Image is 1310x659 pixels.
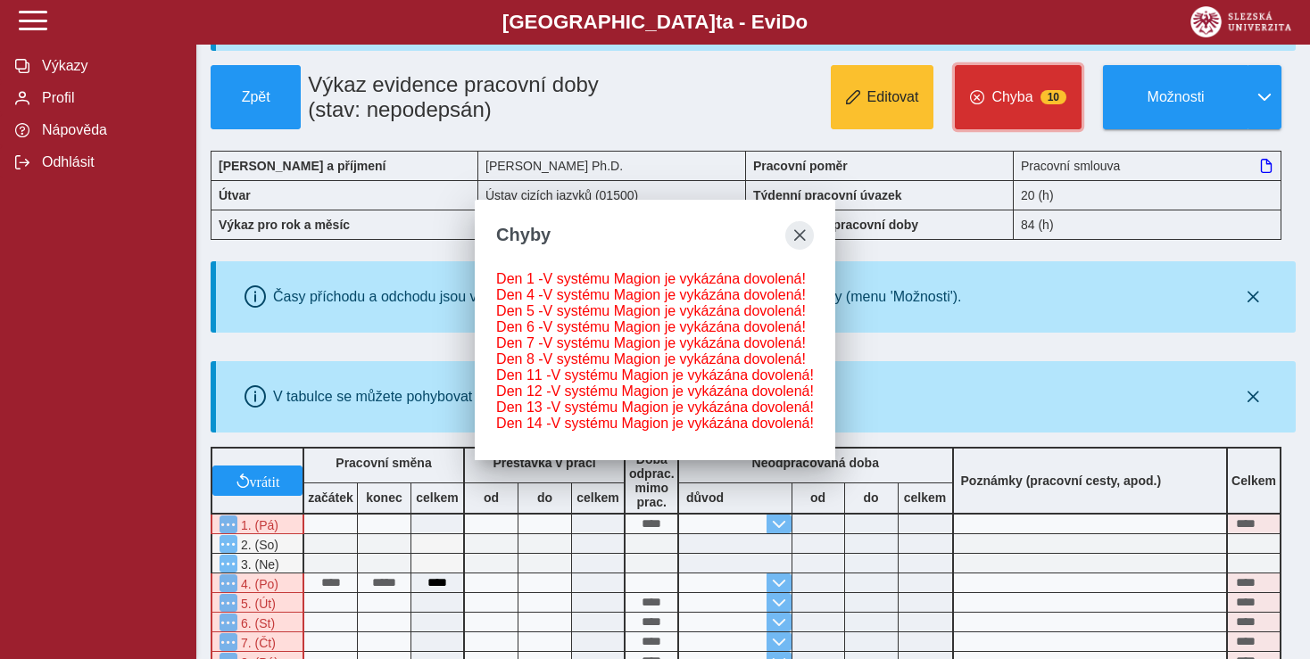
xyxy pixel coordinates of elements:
span: Den 8 - [496,351,543,367]
b: Pracovní směna [336,456,431,470]
b: konec [358,490,410,505]
b: Výkaz pro rok a měsíc [219,218,350,232]
button: Menu [220,594,237,612]
b: [GEOGRAPHIC_DATA] a - Evi [54,11,1256,34]
b: Měsíční fond pracovní doby [753,218,918,232]
span: Den 11 - [496,367,551,383]
button: Menu [220,555,237,573]
span: 3. (Ne) [237,557,279,572]
h1: Výkaz evidence pracovní doby (stav: nepodepsán) [301,65,662,129]
span: Možnosti [1118,89,1233,105]
span: t [716,11,722,33]
span: 7. (Čt) [237,636,276,650]
b: celkem [899,490,952,505]
span: 1. (Pá) [237,518,278,532]
b: celkem [411,490,463,505]
b: Týdenní pracovní úvazek [753,188,902,202]
div: V systému Magion je vykázána dovolená! [496,367,814,383]
b: Útvar [219,188,251,202]
span: Den 12 - [496,383,551,399]
button: Editovat [831,65,934,129]
div: V systému Magion je vykázána dovolená! [496,335,814,351]
div: V systému Magion je vykázána dovolená! [496,303,814,319]
div: V systému Magion je vykázána dovolená! [496,416,814,432]
span: Profil [37,90,181,106]
div: V systému Magion je vykázána dovolená! [211,515,304,534]
div: 20 (h) [1014,180,1281,210]
button: Menu [220,633,237,651]
div: V systému Magion je vykázána dovolená! [211,573,304,593]
button: Menu [220,574,237,592]
b: Neodpracovaná doba [752,456,879,470]
span: 2. (So) [237,538,278,552]
b: důvod [686,490,724,505]
span: Den 1 - [496,271,543,286]
span: Editovat [867,89,919,105]
div: Pracovní smlouva [1014,151,1281,180]
span: 6. (St) [237,616,275,630]
b: Poznámky (pracovní cesty, apod.) [954,474,1169,488]
b: začátek [304,490,357,505]
button: close [785,221,814,250]
span: Den 7 - [496,335,543,350]
b: od [792,490,844,505]
button: vrátit [212,465,303,496]
div: V systému Magion je vykázána dovolená! [496,271,814,287]
span: Den 5 - [496,303,543,318]
b: do [845,490,898,505]
span: Odhlásit [37,154,181,170]
div: [PERSON_NAME] Ph.D. [478,151,746,180]
button: Zpět [211,65,301,129]
b: od [465,490,518,505]
div: V systému Magion je vykázána dovolená! [496,383,814,400]
div: Ústav cizích jazyků (01500) [478,180,746,210]
div: V systému Magion je vykázána dovolená! [211,593,304,613]
div: V systému Magion je vykázána dovolená! [211,632,304,652]
span: D [781,11,795,33]
button: Možnosti [1103,65,1248,129]
span: Den 6 - [496,319,543,334]
span: o [796,11,808,33]
span: Chyby [496,225,551,245]
b: Doba odprac. mimo prac. [629,452,675,509]
div: V tabulce se můžete pohybovat pomocí šipek, podobně jako v aplikaci MS Excel. [273,389,785,405]
span: Nápověda [37,122,181,138]
img: logo_web_su.png [1190,6,1291,37]
span: 10 [1041,90,1066,104]
b: Přestávka v práci [493,456,595,470]
span: Den 4 - [496,287,543,302]
span: Den 14 - [496,416,551,431]
button: Chyba10 [955,65,1082,129]
b: do [518,490,571,505]
span: 4. (Po) [237,577,278,591]
span: 5. (Út) [237,597,276,611]
span: Chyba [991,89,1032,105]
div: Časy příchodu a odchodu jsou vyplněny dle šablony, kterou si můžete nastavit dle potřeby (menu 'M... [273,289,962,305]
div: V systému Magion je vykázána dovolená! [211,613,304,632]
div: V systému Magion je vykázána dovolená! [496,400,814,416]
button: Menu [220,535,237,553]
button: Menu [220,515,237,533]
b: Celkem [1231,474,1276,488]
b: [PERSON_NAME] a příjmení [219,159,386,173]
span: Výkazy [37,58,181,74]
span: Den 13 - [496,400,551,415]
div: 84 (h) [1014,210,1281,240]
b: celkem [572,490,624,505]
div: V systému Magion je vykázána dovolená! [496,287,814,303]
div: V systému Magion je vykázána dovolená! [496,351,814,367]
span: vrátit [250,474,280,488]
b: Pracovní poměr [753,159,848,173]
div: V systému Magion je vykázána dovolená! [496,319,814,335]
button: Menu [220,614,237,631]
span: Zpět [219,89,293,105]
